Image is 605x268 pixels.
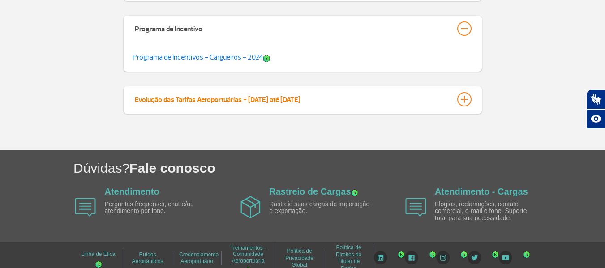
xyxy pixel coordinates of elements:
[135,21,202,34] div: Programa de Incentivo
[269,186,351,198] a: Rastreio de Cargas
[129,161,215,175] span: Fale conosco
[263,55,270,62] img: hz4cOxubdAAAAABJRU5ErkJggg==
[133,52,263,63] a: Programa de Incentivos - Cargueiros - 2024
[135,92,300,105] div: Evolução das Tarifas Aeroportuárias - [DATE] até [DATE]
[179,248,219,268] a: Credenciamento Aeroportuário
[405,198,426,217] img: airplane icon
[436,251,450,264] img: Instagram
[134,92,471,107] button: Evolução das Tarifas Aeroportuárias - [DATE] até [DATE]
[240,196,261,218] img: airplane icon
[586,89,605,109] button: Abrir tradutor de língua de sinais.
[468,251,481,264] img: Twitter
[75,198,96,217] img: airplane icon
[105,187,159,196] a: Atendimento
[398,251,405,258] img: hz4cOxubdAAAAABJRU5ErkJggg==
[586,109,605,129] button: Abrir recursos assistivos.
[134,21,471,36] button: Programa de Incentivo
[460,251,468,258] img: hz4cOxubdAAAAABJRU5ErkJggg==
[351,189,358,196] img: hz4cOxubdAAAAABJRU5ErkJggg==
[523,251,530,258] img: hz4cOxubdAAAAABJRU5ErkJggg==
[132,248,163,268] a: Ruídos Aeronáuticos
[73,159,605,177] h1: Dúvidas?
[405,251,418,264] img: Facebook
[435,187,528,196] a: Atendimento - Cargas
[81,248,115,260] a: Linha de Ética
[499,251,512,264] img: YouTube
[105,201,208,215] p: Perguntas frequentes, chat e/ou atendimento por fone.
[586,89,605,129] div: Plugin de acessibilidade da Hand Talk.
[435,201,538,221] p: Elogios, reclamações, contato comercial, e-mail e fone. Suporte total para sua necessidade.
[492,251,499,258] img: hz4cOxubdAAAAABJRU5ErkJggg==
[95,261,102,268] img: hz4cOxubdAAAAABJRU5ErkJggg==
[228,242,268,267] a: Treinamentos - Comunidade Aeroportuária
[429,251,436,258] img: hz4cOxubdAAAAABJRU5ErkJggg==
[269,201,372,215] p: Rastreie suas cargas de importação e exportação.
[373,251,387,264] img: LinkedIn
